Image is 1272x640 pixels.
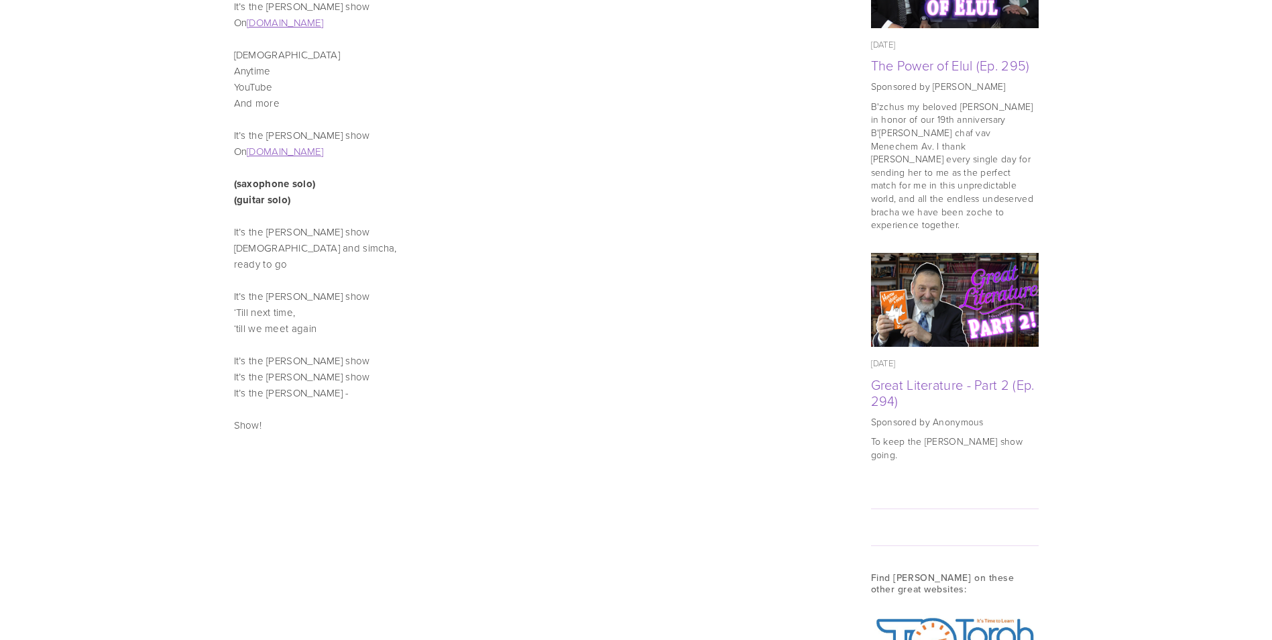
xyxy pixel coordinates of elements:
[234,353,837,401] p: It’s the [PERSON_NAME] show It’s the [PERSON_NAME] show It’s the [PERSON_NAME] -
[871,572,1039,595] h3: Find [PERSON_NAME] on these other great websites:
[247,15,323,30] a: [DOMAIN_NAME]
[234,288,837,337] p: It’s the [PERSON_NAME] show ‘Till next time, ‘till we meet again
[871,100,1039,231] p: B'zchus my beloved [PERSON_NAME] in honor of our 19th anniversary B'[PERSON_NAME] chaf vav Menech...
[871,435,1039,461] p: To keep the [PERSON_NAME] show going.
[247,144,323,158] a: [DOMAIN_NAME]
[871,375,1035,410] a: Great Literature - Part 2 (Ep. 294)
[870,253,1039,348] img: Great Literature - Part 2 (Ep. 294)
[234,176,316,207] strong: (saxophone solo) (guitar solo)
[234,127,837,160] p: It’s the [PERSON_NAME] show On
[871,56,1030,74] a: The Power of Elul (Ep. 295)
[871,80,1039,93] p: Sponsored by [PERSON_NAME]
[871,415,1039,429] p: Sponsored by Anonymous
[234,224,837,272] p: It’s the [PERSON_NAME] show [DEMOGRAPHIC_DATA] and simcha, ready to go
[871,38,896,50] time: [DATE]
[234,417,837,433] p: Show!
[871,357,896,369] time: [DATE]
[871,253,1039,348] a: Great Literature - Part 2 (Ep. 294)
[234,47,837,111] p: [DEMOGRAPHIC_DATA] Anytime YouTube And more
